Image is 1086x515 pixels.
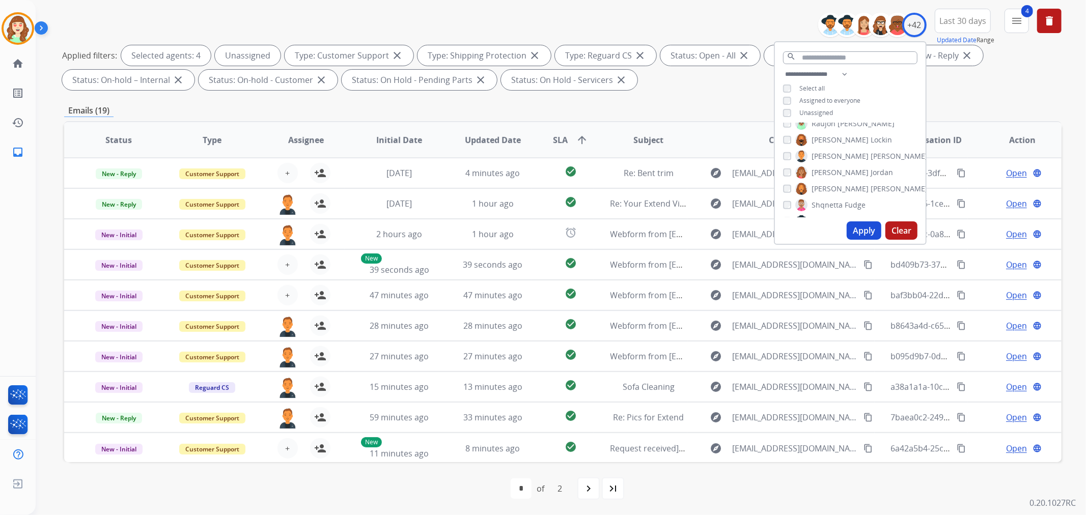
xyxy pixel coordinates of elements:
[537,482,544,495] div: of
[660,45,760,66] div: Status: Open - All
[463,412,522,423] span: 33 minutes ago
[957,321,966,330] mat-icon: content_copy
[285,442,290,454] span: +
[1021,5,1033,17] span: 4
[565,196,577,208] mat-icon: check_circle
[1033,352,1042,361] mat-icon: language
[565,410,577,422] mat-icon: check_circle
[610,443,911,454] span: Request received] Resolve the issue and log your decision. ͏‌ ͏‌ ͏‌ ͏‌ ͏‌ ͏‌ ͏‌ ͏‌ ͏‌ ͏‌ ͏‌ ͏‌ ͏‌...
[891,290,1044,301] span: baf3bb04-22d8-4f75-836a-e72d8471391f
[871,216,928,226] span: [PERSON_NAME]
[876,45,983,66] div: Status: New - Reply
[871,184,928,194] span: [PERSON_NAME]
[732,350,857,362] span: [EMAIL_ADDRESS][DOMAIN_NAME]
[121,45,211,66] div: Selected agents: 4
[95,291,143,301] span: New - Initial
[732,289,857,301] span: [EMAIL_ADDRESS][DOMAIN_NAME]
[172,74,184,86] mat-icon: close
[812,119,836,129] span: Raujon
[277,377,298,398] img: agent-avatar
[179,260,245,271] span: Customer Support
[62,70,194,90] div: Status: On-hold – Internal
[1006,381,1027,393] span: Open
[891,351,1049,362] span: b095d9b7-0dae-4346-8066-ac3e3310656a
[732,197,857,210] span: [EMAIL_ADDRESS][DOMAIN_NAME]
[957,444,966,453] mat-icon: content_copy
[610,259,841,270] span: Webform from [EMAIL_ADDRESS][DOMAIN_NAME] on [DATE]
[738,49,750,62] mat-icon: close
[199,70,338,90] div: Status: On-hold - Customer
[4,14,32,43] img: avatar
[937,36,994,44] span: Range
[847,221,881,240] button: Apply
[891,412,1047,423] span: 7baea0c2-2490-4f56-b6ae-a840d44a50eb
[1033,413,1042,422] mat-icon: language
[710,228,722,240] mat-icon: explore
[633,134,663,146] span: Subject
[342,70,497,90] div: Status: On Hold - Pending Parts
[864,444,873,453] mat-icon: content_copy
[871,167,893,178] span: Jordan
[463,290,522,301] span: 47 minutes ago
[812,135,869,145] span: [PERSON_NAME]
[610,198,719,209] span: Re: Your Extend Virtual Card
[277,163,298,183] button: +
[314,228,326,240] mat-icon: person_add
[179,413,245,423] span: Customer Support
[215,45,281,66] div: Unassigned
[12,58,24,70] mat-icon: home
[732,228,857,240] span: [EMAIL_ADDRESS][DOMAIN_NAME]
[710,350,722,362] mat-icon: explore
[386,198,412,209] span: [DATE]
[871,151,928,161] span: [PERSON_NAME]
[1033,260,1042,269] mat-icon: language
[615,74,627,86] mat-icon: close
[370,320,429,331] span: 28 minutes ago
[285,289,290,301] span: +
[732,411,857,423] span: [EMAIL_ADDRESS][DOMAIN_NAME]
[361,437,382,447] p: New
[463,320,522,331] span: 28 minutes ago
[610,228,841,240] span: Webform from [EMAIL_ADDRESS][DOMAIN_NAME] on [DATE]
[465,443,520,454] span: 8 minutes ago
[472,198,514,209] span: 1 hour ago
[105,134,132,146] span: Status
[179,291,245,301] span: Customer Support
[610,351,841,362] span: Webform from [EMAIL_ADDRESS][DOMAIN_NAME] on [DATE]
[463,351,522,362] span: 27 minutes ago
[1006,197,1027,210] span: Open
[288,134,324,146] span: Assignee
[465,134,521,146] span: Updated Date
[314,289,326,301] mat-icon: person_add
[376,228,422,240] span: 2 hours ago
[314,381,326,393] mat-icon: person_add
[937,36,977,44] button: Updated Date
[961,49,973,62] mat-icon: close
[376,134,422,146] span: Initial Date
[957,168,966,178] mat-icon: content_copy
[96,413,142,423] span: New - Reply
[475,74,487,86] mat-icon: close
[95,230,143,240] span: New - Initial
[96,199,142,210] span: New - Reply
[565,165,577,178] mat-icon: check_circle
[799,108,833,117] span: Unassigned
[957,230,966,239] mat-icon: content_copy
[501,70,637,90] div: Status: On Hold - Servicers
[370,290,429,301] span: 47 minutes ago
[277,316,298,337] img: agent-avatar
[95,382,143,393] span: New - Initial
[1033,321,1042,330] mat-icon: language
[710,381,722,393] mat-icon: explore
[463,259,522,270] span: 39 seconds ago
[812,216,869,226] span: [PERSON_NAME]
[179,168,245,179] span: Customer Support
[555,45,656,66] div: Type: Reguard CS
[314,411,326,423] mat-icon: person_add
[871,135,892,145] span: Lockin
[1005,9,1029,33] button: 4
[277,193,298,215] img: agent-avatar
[838,119,895,129] span: [PERSON_NAME]
[710,259,722,271] mat-icon: explore
[277,285,298,305] button: +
